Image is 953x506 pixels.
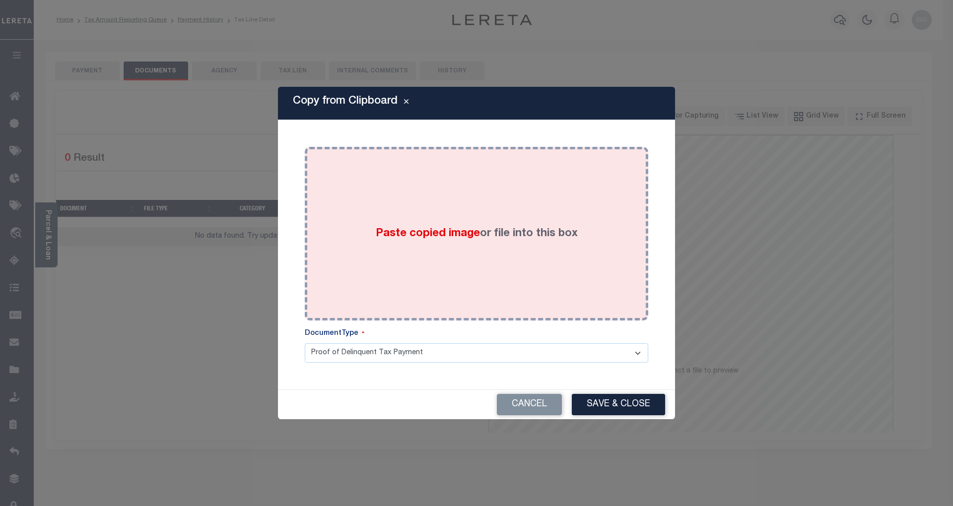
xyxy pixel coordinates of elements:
label: or file into this box [376,226,578,242]
button: Cancel [497,394,562,415]
h5: Copy from Clipboard [293,95,398,108]
button: Save & Close [572,394,665,415]
label: DocumentType [305,328,364,339]
button: Close [398,97,415,109]
span: Paste copied image [376,228,480,239]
